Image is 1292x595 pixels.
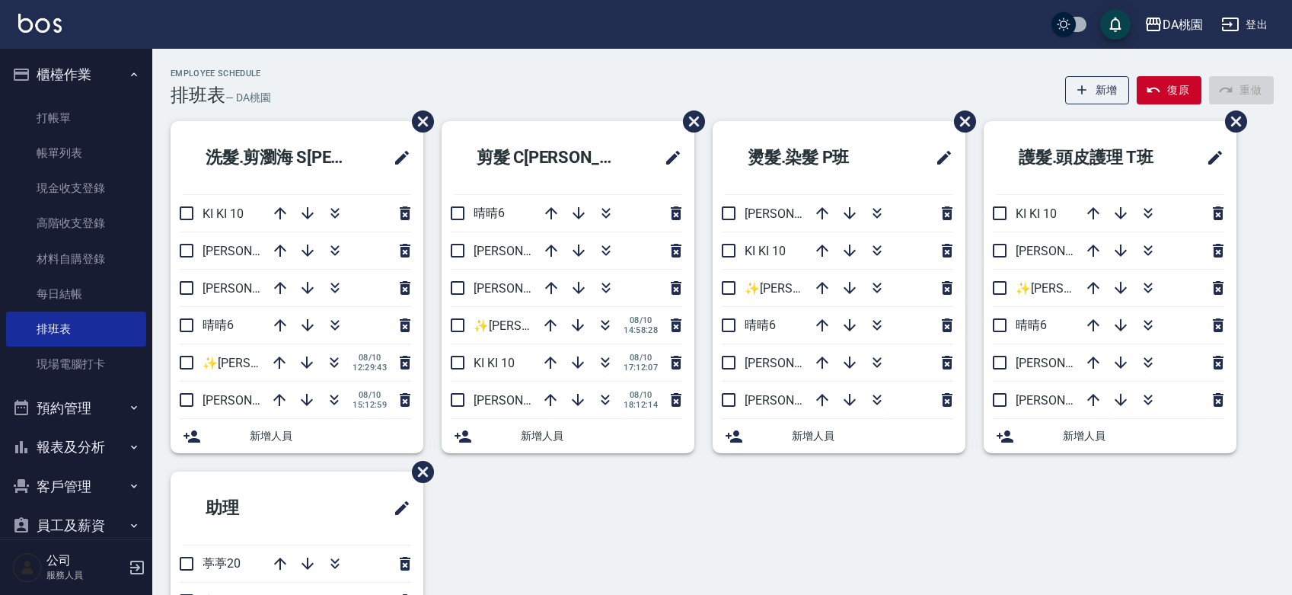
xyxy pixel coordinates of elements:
span: 17:12:07 [624,363,658,373]
button: save [1100,9,1131,40]
span: [PERSON_NAME]8 [745,206,843,221]
h2: 燙髮.染髮 P班 [725,130,899,185]
h3: 排班表 [171,85,225,106]
span: ✨[PERSON_NAME][PERSON_NAME] ✨16 [745,281,975,296]
h2: 助理 [183,481,323,536]
h2: 護髮.頭皮護理 T班 [996,130,1186,185]
span: 晴晴6 [745,318,776,332]
p: 服務人員 [46,568,124,582]
div: DA桃園 [1163,15,1203,34]
a: 排班表 [6,312,146,347]
button: 員工及薪資 [6,506,146,545]
span: 15:12:59 [353,400,387,410]
a: 帳單列表 [6,136,146,171]
a: 現場電腦打卡 [6,347,146,382]
div: 新增人員 [984,419,1236,453]
span: 18:12:14 [624,400,658,410]
span: 08/10 [624,315,658,325]
span: ✨[PERSON_NAME][PERSON_NAME] ✨16 [474,318,703,333]
span: 14:58:28 [624,325,658,335]
span: 晴晴6 [474,206,505,220]
a: 材料自購登錄 [6,242,146,277]
span: ✨[PERSON_NAME][PERSON_NAME] ✨16 [203,356,432,370]
span: 修改班表的標題 [384,139,411,176]
span: KI KI 10 [474,356,515,370]
span: [PERSON_NAME]8 [1016,356,1114,370]
span: 新增人員 [250,428,411,444]
span: 修改班表的標題 [926,139,953,176]
button: 新增 [1065,76,1130,104]
a: 高階收支登錄 [6,206,146,241]
a: 打帳單 [6,101,146,136]
span: [PERSON_NAME]5 [203,244,301,258]
span: 晴晴6 [203,318,234,332]
h2: 剪髮 C[PERSON_NAME] [454,130,644,185]
span: 新增人員 [792,428,953,444]
a: 現金收支登錄 [6,171,146,206]
span: 08/10 [624,353,658,363]
span: [PERSON_NAME]8 [474,244,572,258]
h2: Employee Schedule [171,69,271,78]
span: 刪除班表 [400,449,436,494]
span: [PERSON_NAME]3 [1016,244,1114,258]
span: 晴晴6 [1016,318,1047,332]
button: 客戶管理 [6,467,146,507]
button: 預約管理 [6,389,146,428]
div: 新增人員 [171,419,423,453]
span: 刪除班表 [1214,99,1249,144]
button: 登出 [1215,11,1274,39]
span: 新增人員 [521,428,682,444]
h6: — DA桃園 [225,90,271,106]
span: 08/10 [353,390,387,400]
h2: 洗髮.剪瀏海 S[PERSON_NAME] [183,130,373,185]
span: 葶葶20 [203,556,241,571]
span: KI KI 10 [1016,206,1057,221]
span: KI KI 10 [745,244,786,258]
h5: 公司 [46,553,124,568]
span: 刪除班表 [672,99,707,144]
button: DA桃園 [1138,9,1209,40]
span: 新增人員 [1063,428,1224,444]
img: Logo [18,14,62,33]
button: 復原 [1137,76,1201,104]
span: [PERSON_NAME]3 [474,393,572,408]
span: 修改班表的標題 [655,139,682,176]
span: [PERSON_NAME]5 [474,281,572,296]
span: [PERSON_NAME]5 [1016,393,1114,408]
img: Person [12,552,43,583]
div: 新增人員 [713,419,965,453]
span: 08/10 [353,353,387,363]
span: 刪除班表 [400,99,436,144]
span: [PERSON_NAME]3 [745,356,843,370]
span: [PERSON_NAME]3 [203,393,301,408]
div: 新增人員 [442,419,694,453]
span: [PERSON_NAME]8 [203,281,301,296]
span: 08/10 [624,390,658,400]
span: 刪除班表 [943,99,978,144]
span: 修改班表的標題 [384,490,411,526]
span: [PERSON_NAME]5 [745,393,843,408]
a: 每日結帳 [6,277,146,312]
span: 12:29:43 [353,363,387,373]
span: ✨[PERSON_NAME][PERSON_NAME] ✨16 [1016,281,1246,296]
span: KI KI 10 [203,206,244,221]
button: 櫃檯作業 [6,55,146,94]
button: 報表及分析 [6,427,146,467]
span: 修改班表的標題 [1197,139,1224,176]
